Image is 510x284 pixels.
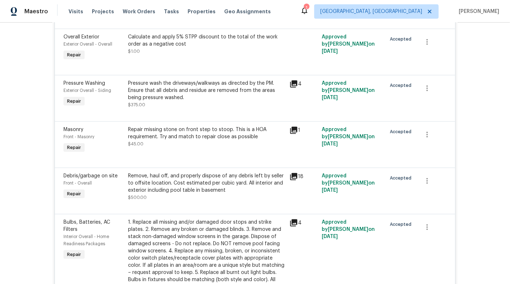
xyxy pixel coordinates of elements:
span: Repair [64,190,84,197]
div: 1 [304,4,309,11]
span: Repair [64,51,84,59]
div: 18 [289,172,317,181]
span: Approved by [PERSON_NAME] on [322,173,375,193]
span: [DATE] [322,234,338,239]
span: Front - Masonry [63,135,94,139]
span: Maestro [24,8,48,15]
span: $375.00 [128,103,145,107]
div: 1 [289,126,317,135]
span: Accepted [390,128,414,135]
span: Repair [64,98,84,105]
span: $500.00 [128,195,147,200]
span: Accepted [390,82,414,89]
span: [DATE] [322,188,338,193]
span: Work Orders [123,8,155,15]
span: [DATE] [322,141,338,146]
span: Properties [188,8,216,15]
span: Masonry [63,127,83,132]
span: [PERSON_NAME] [456,8,499,15]
span: Approved by [PERSON_NAME] on [322,220,375,239]
span: Visits [69,8,83,15]
span: Accepted [390,221,414,228]
span: Bulbs, Batteries, AC Filters [63,220,110,232]
span: Projects [92,8,114,15]
span: Front - Overall [63,181,92,185]
span: Exterior Overall - Siding [63,88,111,93]
span: Approved by [PERSON_NAME] on [322,127,375,146]
span: $45.00 [128,142,143,146]
span: Accepted [390,36,414,43]
div: Pressure wash the driveways/walkways as directed by the PM. Ensure that all debris and residue ar... [128,80,285,101]
div: 4 [289,219,317,227]
span: Pressure Washing [63,81,105,86]
span: Approved by [PERSON_NAME] on [322,81,375,100]
span: Geo Assignments [224,8,271,15]
span: [DATE] [322,49,338,54]
span: Interior Overall - Home Readiness Packages [63,234,109,246]
div: Calculate and apply 5% STPP discount to the total of the work order as a negative cost [128,33,285,48]
div: Remove, haul off, and properly dispose of any debris left by seller to offsite location. Cost est... [128,172,285,194]
span: $1.00 [128,49,140,53]
span: Repair [64,251,84,258]
span: [GEOGRAPHIC_DATA], [GEOGRAPHIC_DATA] [320,8,422,15]
span: Exterior Overall - Overall [63,42,112,46]
span: Tasks [164,9,179,14]
span: Repair [64,144,84,151]
span: Approved by [PERSON_NAME] on [322,34,375,54]
span: Overall Exterior [63,34,99,39]
span: Debris/garbage on site [63,173,118,178]
span: Accepted [390,174,414,182]
div: Repair missing stone on front step to stoop. This is a HOA requirement. Try and match to repair c... [128,126,285,140]
div: 4 [289,80,317,88]
span: [DATE] [322,95,338,100]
